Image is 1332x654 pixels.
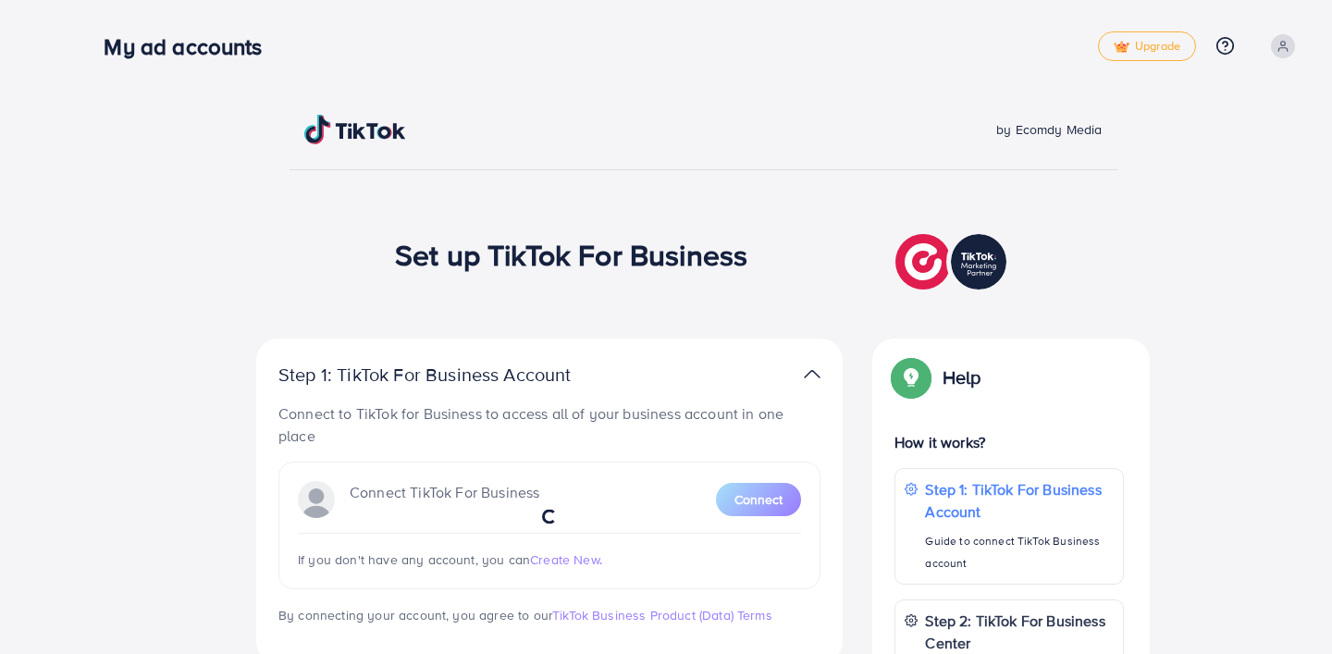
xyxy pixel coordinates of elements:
span: Upgrade [1114,40,1180,54]
a: tickUpgrade [1098,31,1196,61]
span: by Ecomdy Media [996,120,1102,139]
p: Step 2: TikTok For Business Center [925,610,1114,654]
p: Step 1: TikTok For Business Account [278,364,630,386]
p: Step 1: TikTok For Business Account [925,478,1114,523]
p: Help [943,366,981,389]
img: Popup guide [894,361,928,394]
h3: My ad accounts [104,33,277,60]
p: How it works? [894,431,1124,453]
img: TikTok [304,115,406,144]
img: TikTok partner [804,361,820,388]
img: tick [1114,41,1129,54]
h1: Set up TikTok For Business [395,237,747,272]
p: Guide to connect TikTok Business account [925,530,1114,574]
img: TikTok partner [895,229,1011,294]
